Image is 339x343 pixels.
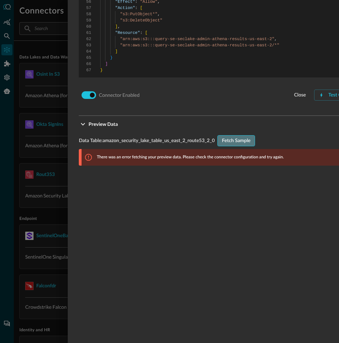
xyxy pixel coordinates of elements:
span: [ [140,6,142,10]
div: 64 [79,48,91,55]
div: Fetch Sample [222,137,251,145]
div: 59 [79,17,91,24]
div: 67 [79,67,91,73]
div: 66 [79,61,91,67]
p: There was an error fetching your preview data. Please check the connector configuration and try a... [97,154,284,160]
span: s-us-east-2" [245,37,274,41]
span: : [135,6,138,10]
p: Preview Data [88,120,118,128]
span: ] [105,62,108,66]
div: 60 [79,24,91,30]
span: "arn:aws:s3:::query-se-seclake-admin-athena-result [120,37,245,41]
span: : [140,30,142,35]
span: , [158,12,160,17]
span: , [274,37,277,41]
span: ] [115,24,117,29]
span: "s3:PutObject*" [120,12,158,17]
div: 65 [79,55,91,61]
span: Data Table: amazon_security_lake_table_us_east_2_route53_2_0 [79,138,215,144]
span: "Action" [115,6,135,10]
div: 58 [79,11,91,17]
span: } [100,68,103,73]
span: , [118,24,120,29]
span: "arn:aws:s3:::query-se-seclake-admin-athena-result [120,43,245,48]
button: close [290,90,310,101]
svg: Expand More [79,120,87,128]
button: Fetch Sample [217,135,255,146]
span: ] [115,49,117,54]
span: } [110,55,113,60]
span: s-us-east-2/*" [245,43,280,48]
p: Connector Enabled [99,91,140,99]
div: 61 [79,30,91,36]
div: 57 [79,5,91,11]
div: 63 [79,42,91,48]
div: close [294,91,306,100]
span: [ [145,30,148,35]
span: "Resource" [115,30,140,35]
div: 62 [79,36,91,42]
span: "s3:DeleteObject" [120,18,162,23]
